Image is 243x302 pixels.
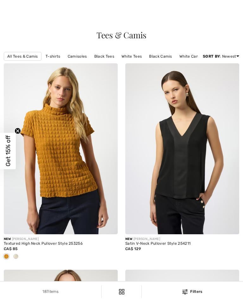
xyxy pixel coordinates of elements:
div: Medallion [2,252,11,262]
div: Filters [146,289,239,294]
span: CA$ 129 [125,247,141,251]
button: Close teaser [15,128,21,134]
div: : Newest [203,53,239,59]
img: Textured High Neck Pullover Style 253256. Vanilla 30 [4,63,118,234]
a: Black Tees [91,52,117,60]
div: Vanilla 30 [11,252,21,262]
span: New [125,237,132,241]
div: [PERSON_NAME] [125,237,239,242]
img: Filters [119,289,124,294]
div: Satin V-Neck Pullover Style 254211 [125,242,239,246]
div: [PERSON_NAME] [4,237,118,242]
a: All Tees & Camis [4,52,41,61]
span: New [4,237,11,241]
strong: Sort By [203,54,220,59]
a: T-shirts [42,52,63,60]
span: 187 [42,289,48,294]
a: Camisoles [65,52,90,60]
span: Get 15% off [4,135,12,167]
div: Textured High Neck Pullover Style 253256 [4,242,118,246]
a: White Camis [176,52,206,60]
span: CA$ 85 [4,247,18,251]
img: Satin V-Neck Pullover Style 254211. Black [125,63,239,234]
a: White Tees [118,52,145,60]
a: Black Camis [146,52,175,60]
span: Tees & Camis [97,29,146,41]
